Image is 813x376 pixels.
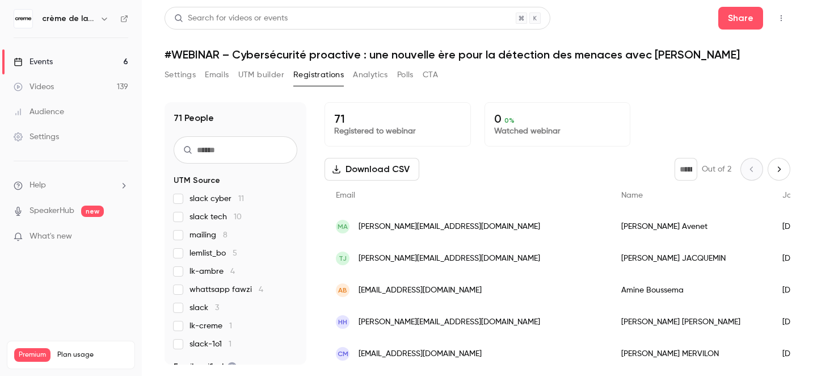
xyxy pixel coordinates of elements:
span: slack cyber [189,193,244,204]
span: whattsapp fawzi [189,284,263,295]
div: Amine Boussema [610,274,771,306]
span: lk-ambre [189,266,235,277]
p: Out of 2 [702,164,731,175]
span: Help [30,179,46,191]
div: Events [14,56,53,68]
span: HH [338,317,347,327]
span: new [81,206,104,217]
div: Audience [14,106,64,118]
button: Emails [205,66,229,84]
div: Search for videos or events [174,12,288,24]
li: help-dropdown-opener [14,179,128,191]
h1: 71 People [174,111,214,125]
span: What's new [30,231,72,243]
span: CM [338,349,348,359]
span: MA [338,222,348,232]
span: slack-1o1 [189,339,231,350]
div: Videos [14,81,54,93]
span: 4 [230,268,235,275]
div: [PERSON_NAME] Avenet [610,211,771,243]
span: 0 % [504,116,515,124]
p: 0 [494,112,621,126]
p: Watched webinar [494,126,621,137]
span: lk-creme [189,320,232,332]
span: AB [338,285,347,295]
span: [PERSON_NAME][EMAIL_ADDRESS][DOMAIN_NAME] [359,316,540,328]
span: lemlist_bo [189,248,237,259]
h1: #WEBINAR – Cybersécurité proactive : une nouvelle ère pour la détection des menaces avec [PERSON_... [165,48,790,61]
span: slack tech [189,211,242,223]
span: [PERSON_NAME][EMAIL_ADDRESS][DOMAIN_NAME] [359,221,540,233]
span: Name [621,191,643,199]
a: SpeakerHub [30,205,74,217]
p: 71 [334,112,461,126]
span: [EMAIL_ADDRESS][DOMAIN_NAME] [359,348,482,360]
div: [PERSON_NAME] MERVILON [610,338,771,370]
span: mailing [189,229,228,241]
span: 5 [233,249,237,257]
button: Share [718,7,763,30]
span: 1 [229,322,232,330]
h6: crème de la crème [42,13,95,24]
button: Registrations [293,66,344,84]
button: UTM builder [238,66,284,84]
span: UTM Source [174,175,220,186]
button: Settings [165,66,196,84]
span: slack [189,302,219,314]
div: [PERSON_NAME] [PERSON_NAME] [610,306,771,338]
button: CTA [423,66,438,84]
span: [EMAIL_ADDRESS][DOMAIN_NAME] [359,285,482,296]
span: [PERSON_NAME][EMAIL_ADDRESS][DOMAIN_NAME] [359,253,540,265]
span: 10 [234,213,242,221]
button: Analytics [353,66,388,84]
button: Download CSV [325,158,419,181]
span: 8 [223,231,228,239]
span: Email verified [174,361,237,373]
span: Premium [14,348,50,362]
img: crème de la crème [14,10,32,28]
div: [PERSON_NAME] JACQUEMIN [610,243,771,274]
span: 4 [259,286,263,294]
span: TJ [339,253,347,264]
button: Next page [768,158,790,181]
button: Polls [397,66,414,84]
span: Email [336,191,355,199]
div: Settings [14,131,59,143]
span: 11 [238,195,244,203]
span: Plan usage [57,350,128,360]
span: 3 [215,304,219,312]
iframe: Noticeable Trigger [115,232,128,242]
span: 1 [229,340,231,348]
p: Registered to webinar [334,126,461,137]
